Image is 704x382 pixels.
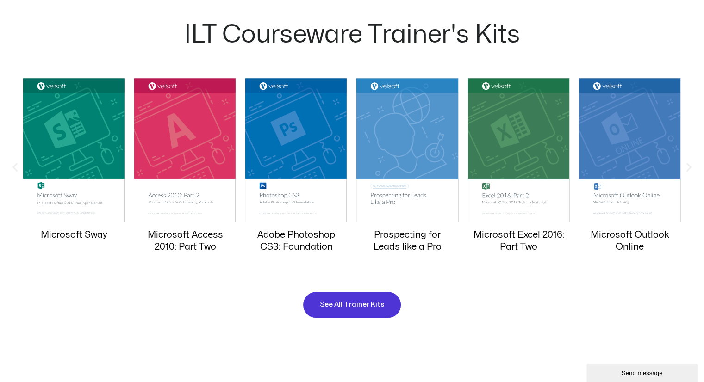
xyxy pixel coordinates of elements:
[683,161,695,173] div: Next slide
[302,291,402,319] a: See All Trainer Kits
[473,230,564,251] a: Microsoft Excel 2016: Part Two
[257,230,335,251] a: Adobe Photoshop CS3: Foundation
[147,230,223,251] a: Microsoft Access 2010: Part Two
[9,22,695,47] h2: ILT Courseware Trainer's Kits
[134,78,236,270] div: 1 / 20
[41,230,107,239] a: Microsoft Sway
[467,78,569,270] div: 4 / 20
[467,78,569,222] img: 2016
[591,230,669,251] a: Microsoft Outlook Online
[579,78,681,270] div: 5 / 20
[374,230,442,251] a: Prospecting for Leads like a Pro
[320,299,384,310] span: See All Trainer Kits
[245,78,347,270] div: 2 / 20
[356,78,458,270] div: 3 / 20
[586,362,699,382] iframe: chat widget
[23,78,125,270] div: 20 / 20
[9,161,21,173] div: Previous slide
[245,78,347,222] img: photoshop cs3 course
